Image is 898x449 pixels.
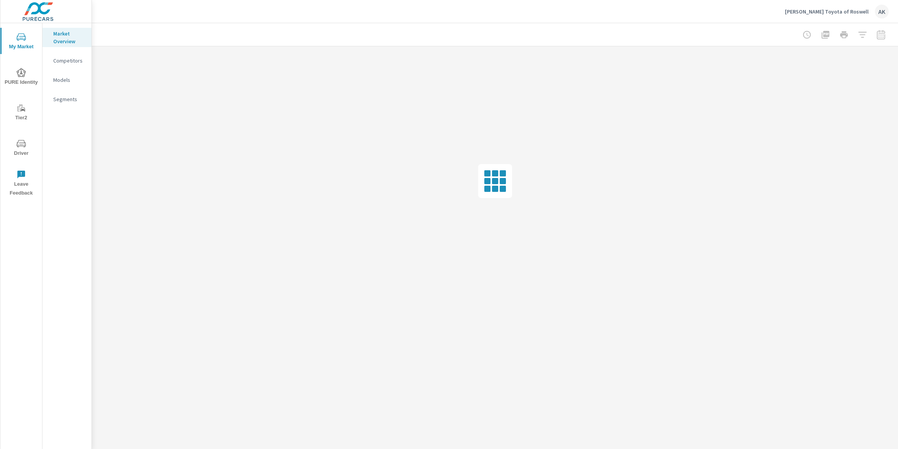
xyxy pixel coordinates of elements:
div: Market Overview [42,28,91,47]
div: nav menu [0,23,42,201]
span: My Market [3,32,40,51]
div: Competitors [42,55,91,66]
p: [PERSON_NAME] Toyota of Roswell [785,8,869,15]
p: Market Overview [53,30,85,45]
div: Segments [42,93,91,105]
div: Models [42,74,91,86]
p: Segments [53,95,85,103]
span: Tier2 [3,103,40,122]
p: Competitors [53,57,85,64]
span: PURE Identity [3,68,40,87]
span: Leave Feedback [3,170,40,198]
p: Models [53,76,85,84]
div: AK [875,5,889,19]
span: Driver [3,139,40,158]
